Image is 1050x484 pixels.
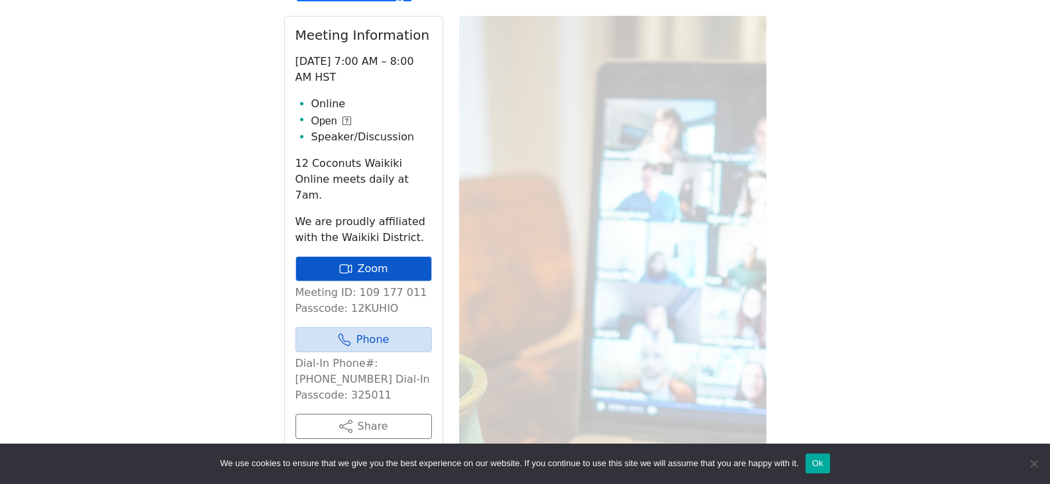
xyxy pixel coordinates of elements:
button: Ok [806,454,830,473]
h2: Meeting Information [295,27,432,43]
a: Phone [295,327,432,352]
li: Online [311,96,432,112]
span: We use cookies to ensure that we give you the best experience on our website. If you continue to ... [220,457,798,470]
p: 12 Coconuts Waikiki Online meets daily at 7am. [295,156,432,203]
button: Open [311,113,351,129]
button: Share [295,414,432,439]
p: Meeting ID: 109 177 011 Passcode: 12KUHIO [295,285,432,316]
p: Dial-In Phone#: [PHONE_NUMBER] Dial-In Passcode: 325011 [295,356,432,403]
span: No [1027,457,1040,470]
p: We are proudly affiliated with the Waikiki District. [295,214,432,246]
a: Zoom [295,256,432,281]
span: Open [311,113,337,129]
li: Speaker/Discussion [311,129,432,145]
p: [DATE] 7:00 AM – 8:00 AM HST [295,54,432,85]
